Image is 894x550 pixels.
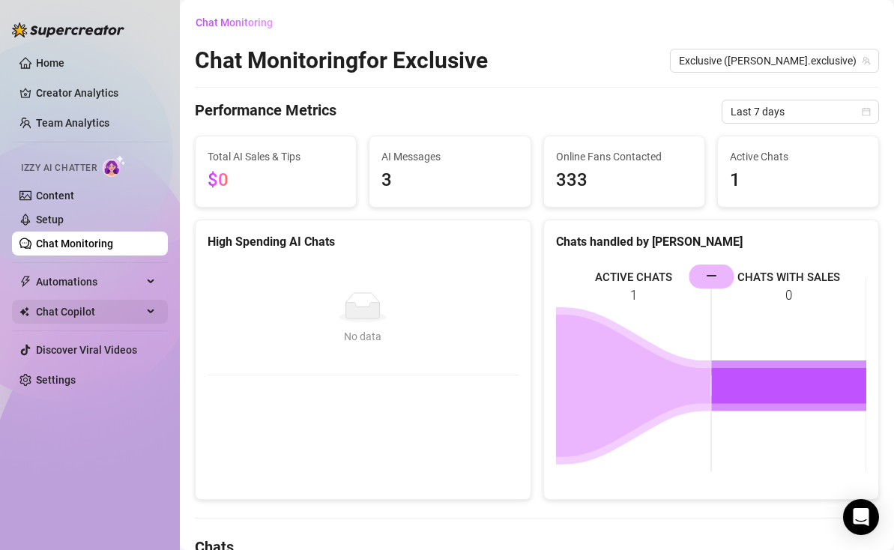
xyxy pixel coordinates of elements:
a: Setup [36,214,64,226]
span: Last 7 days [731,100,870,123]
img: logo-BBDzfeDw.svg [12,22,124,37]
span: calendar [862,107,871,116]
span: thunderbolt [19,276,31,288]
span: Online Fans Contacted [556,148,692,165]
div: No data [223,328,504,345]
div: High Spending AI Chats [208,232,519,251]
span: Active Chats [730,148,866,165]
span: Chat Monitoring [196,16,273,28]
span: Automations [36,270,142,294]
span: Exclusive (amanda.exclusive) [679,49,870,72]
span: Izzy AI Chatter [21,161,97,175]
span: Chat Copilot [36,300,142,324]
img: AI Chatter [103,155,126,177]
a: Content [36,190,74,202]
img: Chat Copilot [19,306,29,317]
button: Chat Monitoring [195,10,285,34]
span: $0 [208,169,229,190]
a: Creator Analytics [36,81,156,105]
a: Settings [36,374,76,386]
span: 1 [730,166,866,195]
a: Home [36,57,64,69]
a: Team Analytics [36,117,109,129]
div: Chats handled by [PERSON_NAME] [556,232,867,251]
a: Discover Viral Videos [36,344,137,356]
span: Total AI Sales & Tips [208,148,344,165]
span: 3 [381,166,518,195]
span: team [862,56,871,65]
span: 333 [556,166,692,195]
a: Chat Monitoring [36,238,113,250]
h4: Performance Metrics [195,100,336,124]
div: Open Intercom Messenger [843,499,879,535]
h2: Chat Monitoring for Exclusive [195,46,488,75]
span: AI Messages [381,148,518,165]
